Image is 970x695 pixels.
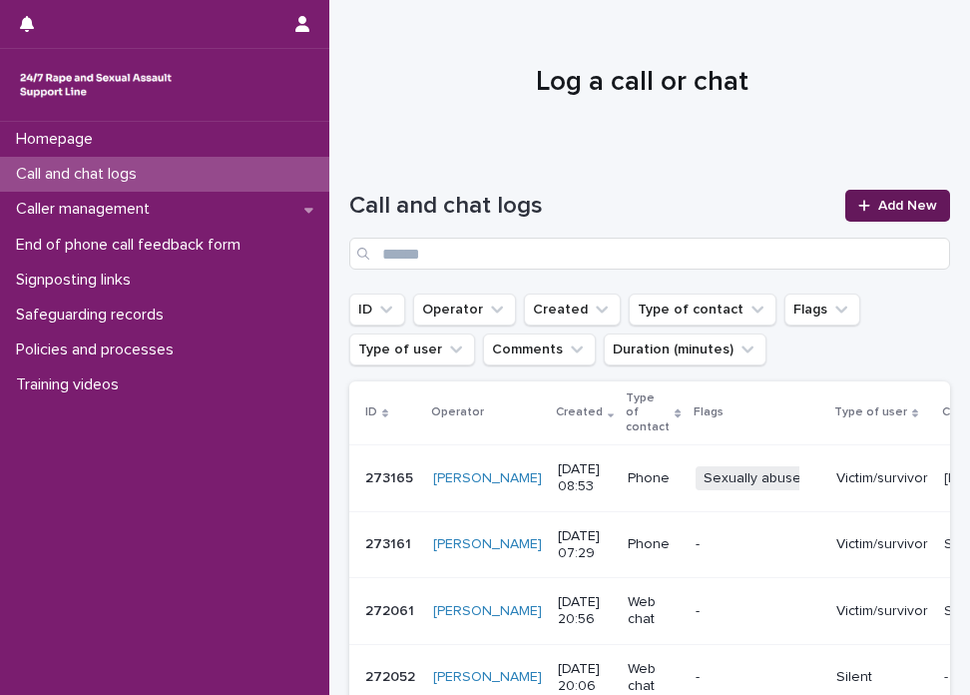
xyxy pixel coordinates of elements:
p: Flags [694,401,724,423]
h1: Call and chat logs [349,192,833,221]
span: Add New [878,199,937,213]
p: Operator [431,401,484,423]
p: Training videos [8,375,135,394]
a: Add New [845,190,950,222]
p: [DATE] 07:29 [558,528,612,562]
button: Type of contact [629,294,776,326]
p: 272061 [365,599,418,620]
p: 272052 [365,665,419,686]
p: Call and chat logs [8,165,153,184]
p: - [696,536,820,553]
a: [PERSON_NAME] [433,536,542,553]
button: Comments [483,334,596,365]
p: Type of user [834,401,907,423]
p: End of phone call feedback form [8,236,256,255]
p: Phone [628,536,679,553]
p: Caller management [8,200,166,219]
p: Silent [836,669,928,686]
p: [DATE] 08:53 [558,461,612,495]
button: Created [524,294,621,326]
button: Duration (minutes) [604,334,766,365]
p: Safeguarding records [8,306,180,325]
a: [PERSON_NAME] [433,603,542,620]
p: ID [365,401,377,423]
button: Type of user [349,334,475,365]
button: Flags [784,294,860,326]
a: [PERSON_NAME] [433,669,542,686]
img: rhQMoQhaT3yELyF149Cw [16,65,176,105]
p: - [696,603,820,620]
p: Phone [628,470,679,487]
p: 273161 [365,532,415,553]
p: Type of contact [626,387,670,438]
p: Victim/survivor [836,603,928,620]
h1: Log a call or chat [349,66,935,100]
p: Web chat [628,594,679,628]
p: [DATE] 20:06 [558,661,612,695]
p: Homepage [8,130,109,149]
p: Web chat [628,661,679,695]
p: - [944,665,952,686]
p: - [696,669,820,686]
button: Operator [413,294,516,326]
p: Victim/survivor [836,470,928,487]
p: Signposting links [8,271,147,290]
input: Search [349,238,950,270]
span: Sexually abuse [696,466,809,491]
a: [PERSON_NAME] [433,470,542,487]
p: [DATE] 20:56 [558,594,612,628]
p: Victim/survivor [836,536,928,553]
p: Created [556,401,603,423]
p: 273165 [365,466,417,487]
p: Policies and processes [8,341,190,359]
button: ID [349,294,405,326]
